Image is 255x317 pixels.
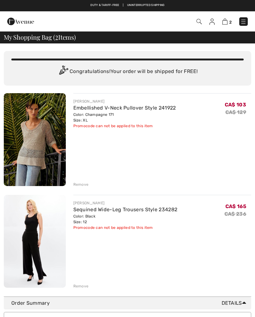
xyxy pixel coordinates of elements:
img: 1ère Avenue [7,15,34,28]
div: Color: Champagne 171 Size: XL [73,112,176,123]
div: Color: Black Size: 12 [73,213,178,225]
span: Details [222,299,249,307]
span: 2 [229,20,232,25]
span: CA$ 103 [225,102,246,108]
span: My Shopping Bag ( Items) [4,34,76,40]
a: Embellished V-Neck Pullover Style 241922 [73,105,176,111]
a: 1ère Avenue [7,18,34,24]
img: Embellished V-Neck Pullover Style 241922 [4,93,66,186]
img: Menu [240,19,246,25]
a: Sequined Wide-Leg Trousers Style 234282 [73,207,178,212]
span: 2 [55,32,58,41]
div: Remove [73,182,89,187]
div: Promocode can not be applied to this item [73,225,178,230]
div: [PERSON_NAME] [73,99,176,104]
img: Shopping Bag [222,19,228,25]
div: [PERSON_NAME] [73,200,178,206]
div: Remove [73,283,89,289]
s: CA$ 129 [225,109,246,115]
span: CA$ 165 [225,203,246,209]
div: Order Summary [11,299,249,307]
img: Sequined Wide-Leg Trousers Style 234282 [4,195,66,288]
img: Search [196,19,202,24]
img: My Info [209,19,215,25]
div: Congratulations! Your order will be shipped for FREE! [11,65,244,78]
img: Congratulation2.svg [57,65,70,78]
s: CA$ 236 [224,211,246,217]
a: 2 [222,18,232,25]
div: Promocode can not be applied to this item [73,123,176,129]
